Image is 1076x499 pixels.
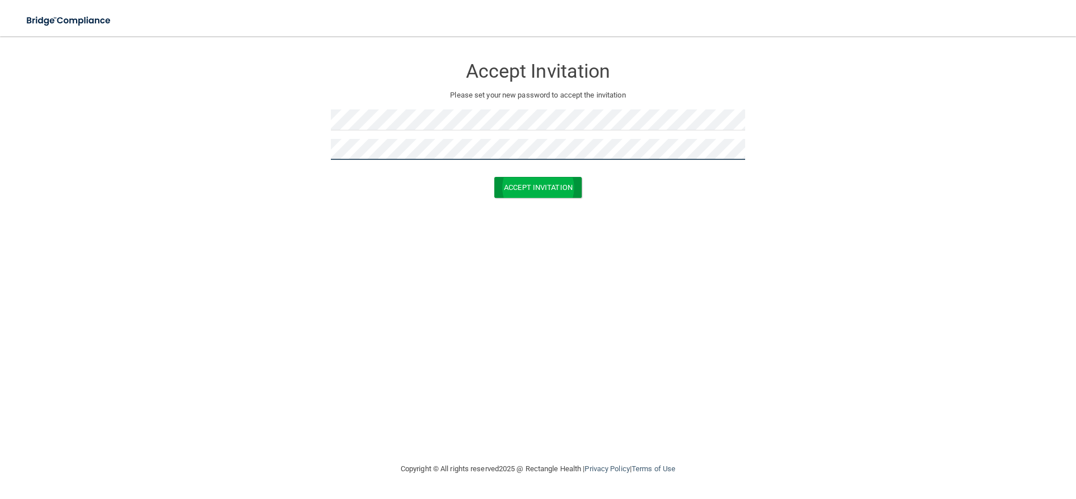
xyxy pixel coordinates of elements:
div: Copyright © All rights reserved 2025 @ Rectangle Health | | [331,451,745,487]
h3: Accept Invitation [331,61,745,82]
a: Privacy Policy [585,464,629,473]
img: bridge_compliance_login_screen.278c3ca4.svg [17,9,121,32]
button: Accept Invitation [494,177,582,198]
a: Terms of Use [632,464,675,473]
iframe: Drift Widget Chat Controller [880,418,1062,464]
p: Please set your new password to accept the invitation [339,88,737,102]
